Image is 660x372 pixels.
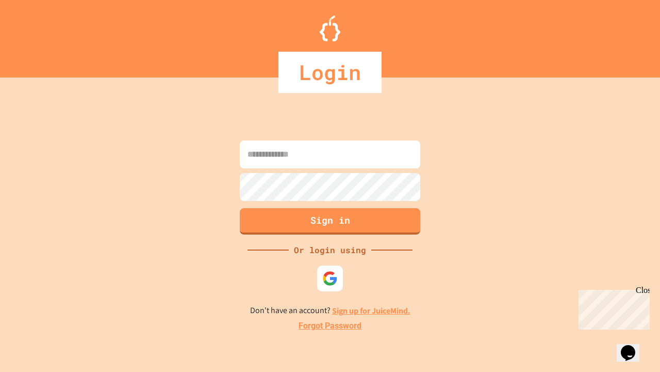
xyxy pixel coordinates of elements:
div: Chat with us now!Close [4,4,71,66]
p: Don't have an account? [250,304,410,317]
button: Sign in [240,208,420,235]
a: Sign up for JuiceMind. [332,305,410,316]
img: Logo.svg [320,16,340,41]
iframe: chat widget [617,331,650,362]
div: Login [278,52,382,93]
iframe: chat widget [574,286,650,330]
a: Forgot Password [299,320,361,332]
div: Or login using [289,244,371,256]
img: google-icon.svg [322,271,338,286]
